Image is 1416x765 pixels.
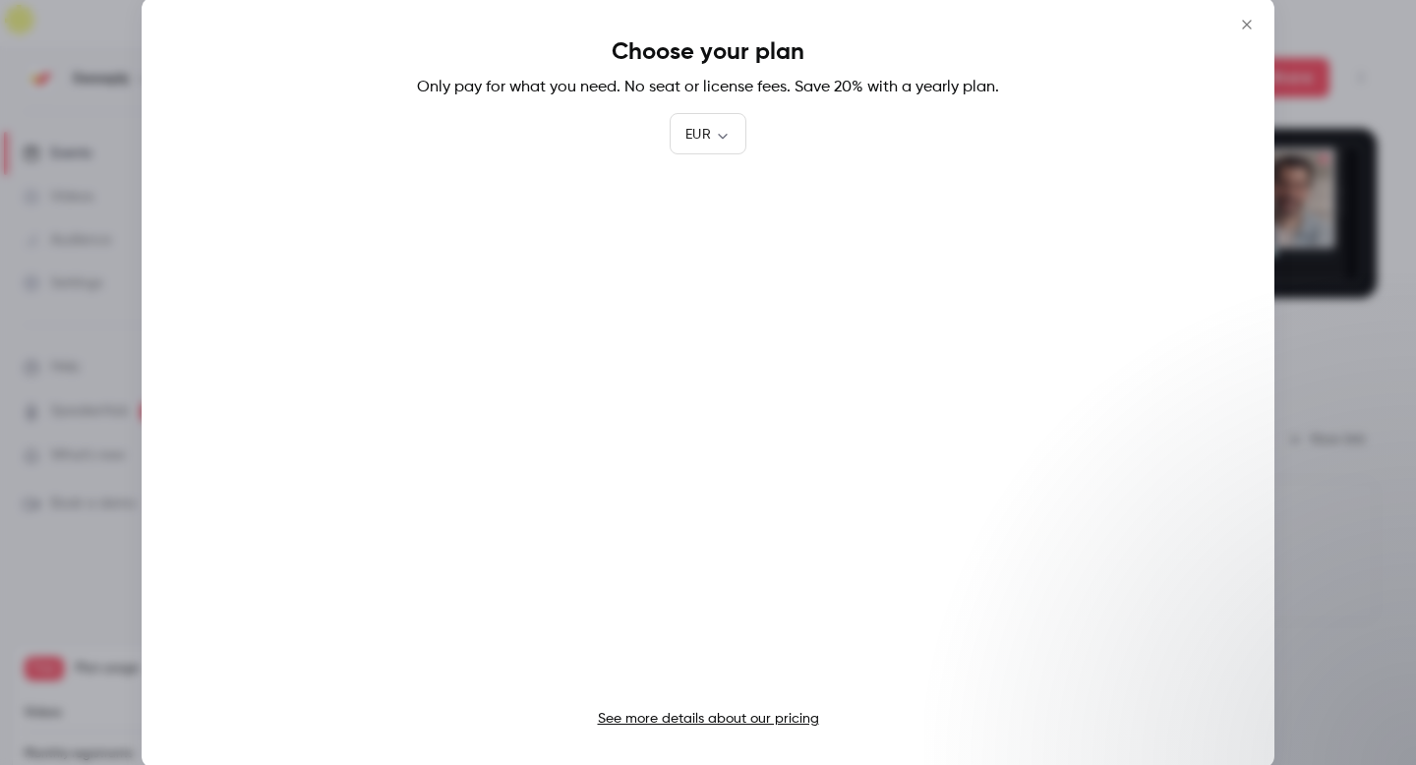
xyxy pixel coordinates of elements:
div: EUR [670,125,745,145]
h1: Choose your plan [181,36,1235,68]
a: See more details about our pricing [598,712,819,726]
p: Only pay for what you need. No seat or license fees. Save 20% with a yearly plan. [181,76,1235,99]
button: Close [1227,5,1267,44]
